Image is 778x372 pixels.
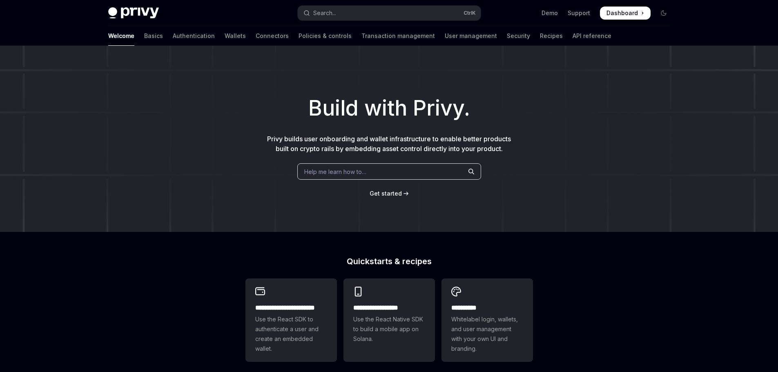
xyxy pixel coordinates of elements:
[540,26,563,46] a: Recipes
[299,26,352,46] a: Policies & controls
[108,26,134,46] a: Welcome
[370,189,402,198] a: Get started
[144,26,163,46] a: Basics
[353,314,425,344] span: Use the React Native SDK to build a mobile app on Solana.
[298,6,481,20] button: Open search
[657,7,670,20] button: Toggle dark mode
[606,9,638,17] span: Dashboard
[313,8,336,18] div: Search...
[173,26,215,46] a: Authentication
[343,278,435,362] a: **** **** **** ***Use the React Native SDK to build a mobile app on Solana.
[225,26,246,46] a: Wallets
[445,26,497,46] a: User management
[464,10,476,16] span: Ctrl K
[370,190,402,197] span: Get started
[256,26,289,46] a: Connectors
[568,9,590,17] a: Support
[542,9,558,17] a: Demo
[600,7,651,20] a: Dashboard
[267,135,511,153] span: Privy builds user onboarding and wallet infrastructure to enable better products built on crypto ...
[304,167,366,176] span: Help me learn how to…
[507,26,530,46] a: Security
[441,278,533,362] a: **** *****Whitelabel login, wallets, and user management with your own UI and branding.
[255,314,327,354] span: Use the React SDK to authenticate a user and create an embedded wallet.
[108,7,159,19] img: dark logo
[573,26,611,46] a: API reference
[13,92,765,124] h1: Build with Privy.
[451,314,523,354] span: Whitelabel login, wallets, and user management with your own UI and branding.
[245,257,533,265] h2: Quickstarts & recipes
[361,26,435,46] a: Transaction management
